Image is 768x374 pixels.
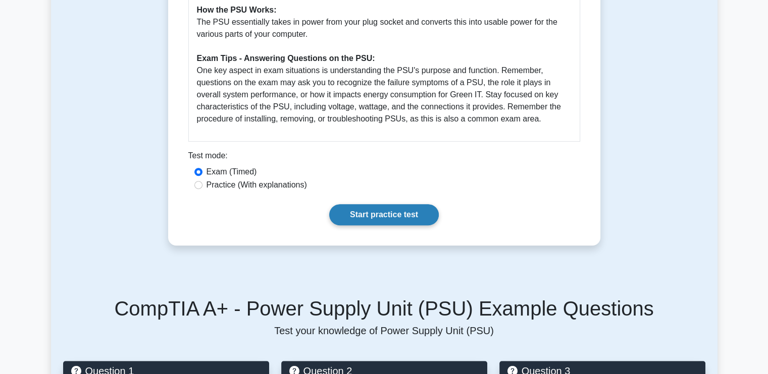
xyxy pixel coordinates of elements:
[197,54,375,63] b: Exam Tips - Answering Questions on the PSU:
[207,166,257,178] label: Exam (Timed)
[63,296,705,321] h5: CompTIA A+ - Power Supply Unit (PSU) Example Questions
[197,6,277,14] b: How the PSU Works:
[329,204,439,225] a: Start practice test
[63,325,705,337] p: Test your knowledge of Power Supply Unit (PSU)
[207,179,307,191] label: Practice (With explanations)
[188,150,580,166] div: Test mode:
